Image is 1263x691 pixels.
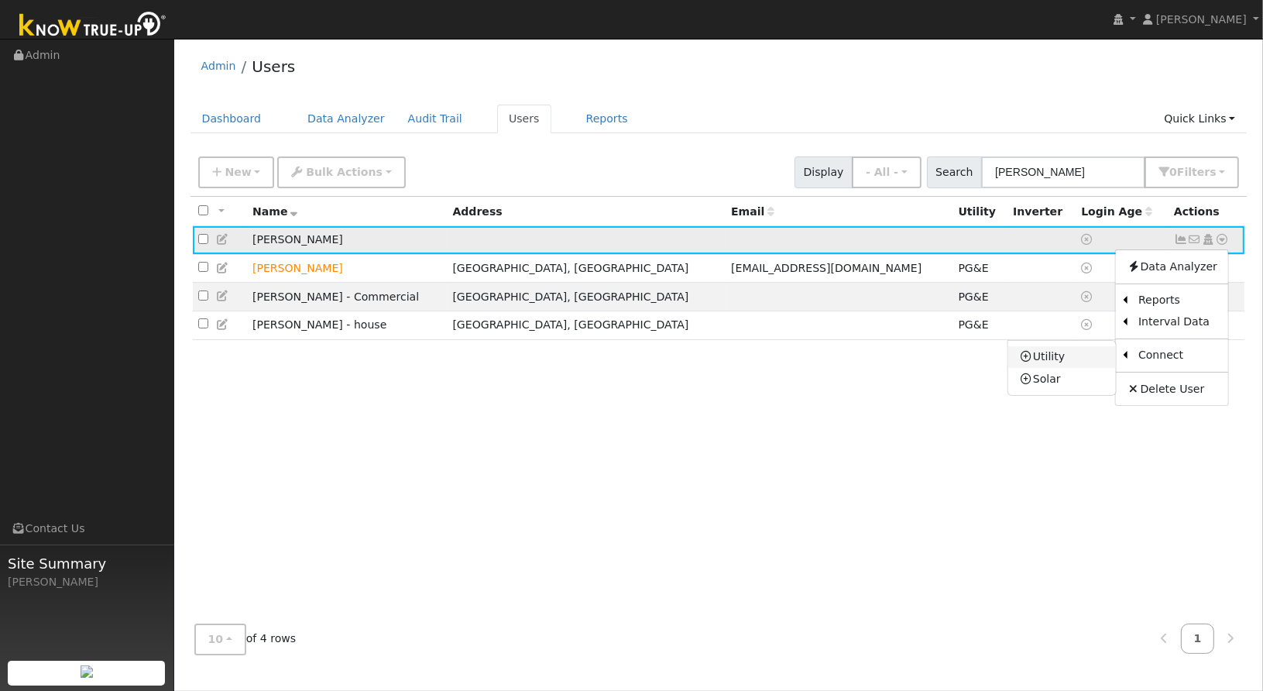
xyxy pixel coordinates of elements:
a: Admin [201,60,236,72]
a: Data Analyzer [296,105,396,133]
a: Dashboard [190,105,273,133]
a: Users [497,105,551,133]
span: Display [795,156,853,188]
span: PG&E [959,318,989,331]
span: Filter [1177,166,1217,178]
a: Reports [575,105,640,133]
img: Know True-Up [12,9,174,43]
span: Search [927,156,982,188]
a: Login As [1201,233,1215,246]
div: Address [452,204,720,220]
span: 10 [208,633,224,645]
span: [EMAIL_ADDRESS][DOMAIN_NAME] [731,262,922,274]
div: Utility [959,204,1003,220]
a: Utility [1008,346,1116,368]
div: [PERSON_NAME] [8,574,166,590]
button: New [198,156,275,188]
button: Bulk Actions [277,156,405,188]
td: [GEOGRAPHIC_DATA], [GEOGRAPHIC_DATA] [447,254,726,283]
a: Solar [1008,368,1116,390]
i: No email address [1188,234,1202,245]
td: [PERSON_NAME] - Commercial [247,283,447,311]
a: Reports [1127,290,1228,311]
span: Email [731,205,774,218]
a: No login access [1081,233,1095,246]
img: retrieve [81,665,93,678]
a: Edit User [216,233,230,246]
span: of 4 rows [194,624,297,655]
a: Delete User [1116,378,1228,400]
td: [PERSON_NAME] [247,226,447,255]
a: No login access [1081,262,1095,274]
span: Name [252,205,298,218]
span: Days since last login [1081,205,1152,218]
a: Data Analyzer [1116,256,1228,277]
a: Quick Links [1152,105,1247,133]
span: s [1210,166,1216,178]
span: PG&E [959,262,989,274]
a: Users [252,57,295,76]
a: 1 [1181,624,1215,654]
span: PG&E [959,290,989,303]
span: [PERSON_NAME] [1156,13,1247,26]
td: [PERSON_NAME] - house [247,311,447,339]
a: No login access [1081,290,1095,303]
div: Inverter [1013,204,1070,220]
a: Edit User [216,290,230,302]
input: Search [981,156,1145,188]
td: [GEOGRAPHIC_DATA], [GEOGRAPHIC_DATA] [447,311,726,339]
a: Audit Trail [396,105,474,133]
a: No login access [1081,318,1095,331]
div: Actions [1174,204,1239,220]
td: [GEOGRAPHIC_DATA], [GEOGRAPHIC_DATA] [447,283,726,311]
span: Bulk Actions [306,166,383,178]
span: Site Summary [8,553,166,574]
a: Not connected [1174,233,1188,246]
a: Edit User [216,262,230,274]
a: Connect [1127,345,1228,366]
a: Other actions [1216,232,1230,248]
a: Edit User [216,318,230,331]
td: Lead [247,254,447,283]
button: - All - [852,156,922,188]
a: Interval Data [1127,311,1228,333]
span: New [225,166,251,178]
button: 0Filters [1145,156,1239,188]
button: 10 [194,624,246,655]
